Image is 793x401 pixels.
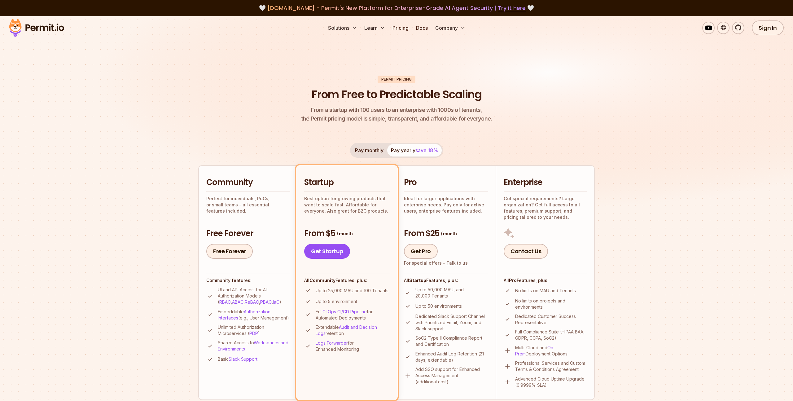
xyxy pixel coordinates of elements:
p: Full Compliance Suite (HIPAA BAA, GDPR, CCPA, SoC2) [515,329,587,341]
p: No limits on MAU and Tenants [515,288,576,294]
button: Learn [362,22,388,34]
strong: Pro [509,278,517,283]
p: Up to 50 environments [415,303,462,309]
a: RBAC [219,299,231,305]
a: ReBAC [245,299,259,305]
h1: From Free to Predictable Scaling [312,87,482,102]
strong: Community [309,278,335,283]
button: Solutions [326,22,359,34]
a: Get Startup [304,244,350,259]
p: Up to 25,000 MAU and 100 Tenants [316,288,388,294]
h2: Community [206,177,290,188]
div: Permit Pricing [378,76,415,83]
span: [DOMAIN_NAME] - Permit's New Platform for Enterprise-Grade AI Agent Security | [267,4,526,12]
a: GitOps CI/CD Pipeline [322,309,367,314]
a: Authorization Interfaces [218,309,270,320]
h4: All Features, plus: [304,277,390,284]
h2: Pro [404,177,488,188]
p: Advanced Cloud Uptime Upgrade (0.9999% SLA) [515,376,587,388]
img: Permit logo [6,17,67,38]
a: Contact Us [504,244,548,259]
a: Pricing [390,22,411,34]
a: Audit and Decision Logs [316,324,377,336]
h4: All Features, plus: [504,277,587,284]
div: 🤍 🤍 [15,4,778,12]
a: Talk to us [446,260,468,266]
p: Dedicated Slack Support Channel with Prioritized Email, Zoom, and Slack support [415,313,488,332]
a: Slack Support [229,356,257,362]
h3: From $5 [304,228,390,239]
p: Shared Access to [218,340,290,352]
p: Enhanced Audit Log Retention (21 days, extendable) [415,351,488,363]
a: On-Prem [515,345,555,356]
p: No limits on projects and environments [515,298,587,310]
p: Basic [218,356,257,362]
p: Extendable retention [316,324,390,337]
span: From a startup with 100 users to an enterprise with 1000s of tenants, [301,106,492,114]
a: Get Pro [404,244,438,259]
button: Pay monthly [351,144,387,156]
p: Multi-Cloud and Deployment Options [515,345,587,357]
p: Up to 50,000 MAU, and 20,000 Tenants [415,287,488,299]
a: IaC [273,299,279,305]
h4: Community features: [206,277,290,284]
p: Perfect for individuals, PoCs, or small teams - all essential features included. [206,196,290,214]
a: PDP [249,331,258,336]
h2: Enterprise [504,177,587,188]
a: Try it here [498,4,526,12]
p: Embeddable (e.g., User Management) [218,309,290,321]
p: Ideal for larger applications with enterprise needs. Pay only for active users, enterprise featur... [404,196,488,214]
a: PBAC [260,299,272,305]
h2: Startup [304,177,390,188]
a: Sign In [752,20,784,35]
a: ABAC [232,299,243,305]
p: the Permit pricing model is simple, transparent, and affordable for everyone. [301,106,492,123]
p: Full for Automated Deployments [316,309,390,321]
strong: Startup [409,278,426,283]
p: Dedicated Customer Success Representative [515,313,587,326]
p: SoC2 Type II Compliance Report and Certification [415,335,488,347]
p: Unlimited Authorization Microservices ( ) [218,324,290,337]
a: Free Forever [206,244,253,259]
h4: All Features, plus: [404,277,488,284]
p: Got special requirements? Large organization? Get full access to all features, premium support, a... [504,196,587,220]
button: Company [433,22,468,34]
div: For special offers - [404,260,468,266]
span: / month [336,231,353,237]
h3: From $25 [404,228,488,239]
a: Docs [414,22,430,34]
p: Best option for growing products that want to scale fast. Affordable for everyone. Also great for... [304,196,390,214]
h3: Free Forever [206,228,290,239]
span: / month [440,231,457,237]
p: Professional Services and Custom Terms & Conditions Agreement [515,360,587,372]
p: Add SSO support for Enhanced Access Management (additional cost) [415,366,488,385]
p: Up to 5 environment [316,298,357,305]
p: for Enhanced Monitoring [316,340,390,352]
a: Logs Forwarder [316,340,348,346]
p: UI and API Access for All Authorization Models ( , , , , ) [218,287,290,305]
